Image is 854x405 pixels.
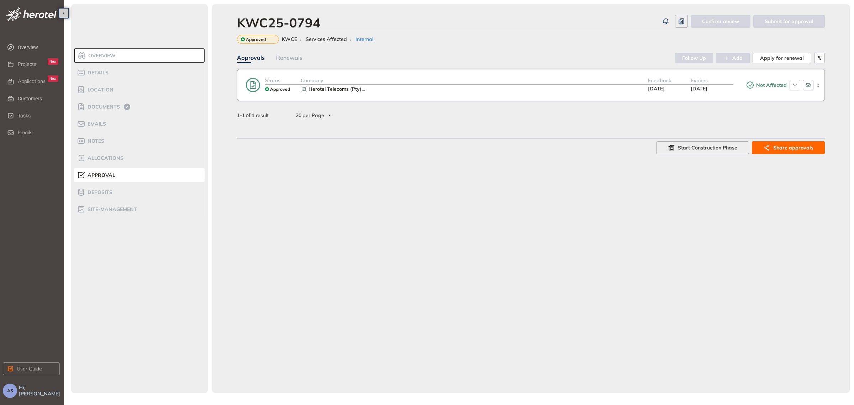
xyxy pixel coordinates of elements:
span: Emails [85,121,106,127]
button: User Guide [3,362,60,375]
span: Feedback [648,77,671,84]
span: Internal [355,36,373,42]
span: Not Affected [754,82,787,88]
div: Approvals [237,53,265,62]
button: AS [3,384,17,398]
span: Status [265,77,280,84]
span: Location [85,87,114,93]
span: Expires [691,77,708,84]
button: Share approvals [752,141,825,154]
span: User Guide [17,365,42,373]
button: Apply for renewal [753,53,811,63]
span: Approved [246,37,266,42]
div: Renewals [276,53,302,62]
span: Approval [85,172,115,178]
button: Herotel Telecoms (Pty) Ltd [308,85,367,93]
div: New [48,75,58,82]
span: Company [301,77,323,84]
span: Services Affected [306,36,347,42]
span: Approved [270,87,290,92]
span: allocations [85,155,123,161]
span: Projects [18,61,36,67]
span: ... [362,86,365,92]
span: Hi, [PERSON_NAME] [19,385,61,397]
span: Share approvals [773,144,813,152]
img: logo [6,7,57,21]
span: Herotel Telecoms (Pty) [309,86,362,92]
span: Documents [85,104,120,110]
span: Tasks [18,109,58,123]
span: KWCE [282,36,297,42]
span: Applications [18,78,46,84]
span: Customers [18,91,58,106]
span: Start Construction Phase [678,144,737,152]
div: Herotel Telecoms (Pty) Ltd [309,86,365,92]
span: Overview [18,40,58,54]
div: New [48,58,58,65]
span: Overview [86,53,116,59]
span: Deposits [85,189,112,195]
strong: 1 - 1 [237,112,245,119]
span: Details [85,70,109,76]
span: 1 result [252,112,269,119]
span: site-management [85,206,137,212]
button: Start Construction Phase [656,141,749,154]
span: Apply for renewal [760,54,804,62]
span: [DATE] [691,85,707,92]
span: AS [7,388,13,393]
div: KWC25-0794 [237,15,321,30]
div: of [226,111,280,119]
span: [DATE] [648,85,665,92]
span: Notes [85,138,104,144]
span: Emails [18,130,32,136]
